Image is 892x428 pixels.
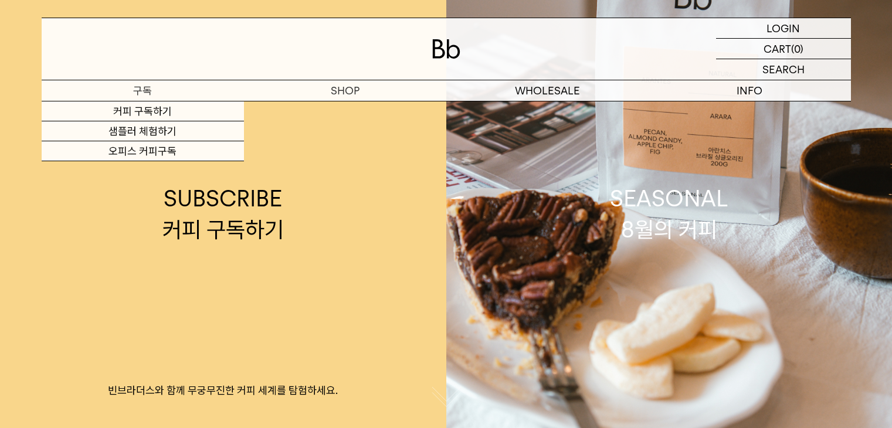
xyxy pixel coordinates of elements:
a: 샘플러 체험하기 [42,121,244,141]
p: WHOLESALE [446,80,649,101]
p: (0) [791,39,803,59]
a: LOGIN [716,18,851,39]
div: SEASONAL 8월의 커피 [610,183,728,245]
p: LOGIN [766,18,800,38]
a: CART (0) [716,39,851,59]
a: SHOP [244,80,446,101]
p: INFO [649,80,851,101]
p: SEARCH [762,59,805,80]
a: 구독 [42,80,244,101]
img: 로고 [432,39,460,59]
div: SUBSCRIBE 커피 구독하기 [162,183,284,245]
p: CART [764,39,791,59]
a: 오피스 커피구독 [42,141,244,161]
a: 커피 구독하기 [42,101,244,121]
